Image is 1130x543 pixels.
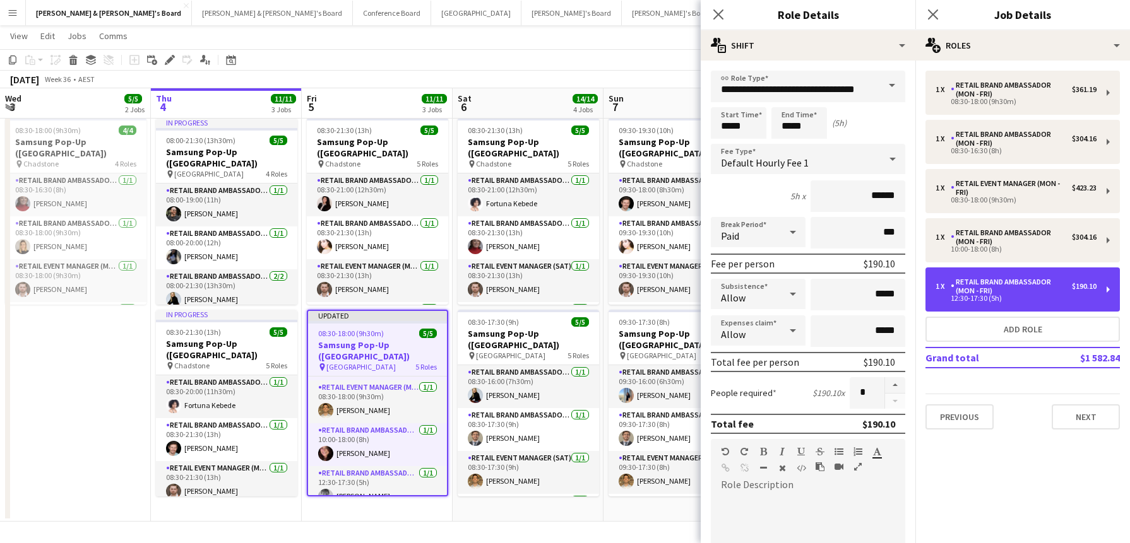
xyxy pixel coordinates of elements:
[35,28,60,44] a: Edit
[422,105,446,114] div: 3 Jobs
[5,216,146,259] app-card-role: RETAIL Brand Ambassador (Mon - Fri)1/108:30-18:00 (9h30m)[PERSON_NAME]
[166,136,235,145] span: 08:00-21:30 (13h30m)
[125,105,145,114] div: 2 Jobs
[307,136,448,159] h3: Samsung Pop-Up ([GEOGRAPHIC_DATA])
[701,6,915,23] h3: Role Details
[308,380,447,423] app-card-role: RETAIL Event Manager (Mon - Fri)1/108:30-18:00 (9h30m)[PERSON_NAME]
[307,259,448,302] app-card-role: RETAIL Event Manager (Mon - Fri)1/108:30-21:30 (13h)[PERSON_NAME]
[458,136,599,159] h3: Samsung Pop-Up ([GEOGRAPHIC_DATA])
[936,233,951,242] div: 1 x
[458,365,599,408] app-card-role: RETAIL Brand Ambassador ([DATE])1/108:30-16:00 (7h30m)[PERSON_NAME]
[609,310,750,496] div: 09:30-17:30 (8h)5/5Samsung Pop-Up ([GEOGRAPHIC_DATA]) [GEOGRAPHIC_DATA]5 RolesRETAIL Brand Ambass...
[5,259,146,302] app-card-role: RETAIL Event Manager (Mon - Fri)1/108:30-18:00 (9h30m)[PERSON_NAME]
[609,93,624,104] span: Sun
[3,100,21,114] span: 3
[951,81,1072,98] div: RETAIL Brand Ambassador (Mon - Fri)
[5,28,33,44] a: View
[431,1,521,25] button: [GEOGRAPHIC_DATA]
[458,118,599,305] div: 08:30-21:30 (13h)5/5Samsung Pop-Up ([GEOGRAPHIC_DATA]) Chadstone5 RolesRETAIL Brand Ambassador ([...
[832,117,847,129] div: (5h)
[853,447,862,457] button: Ordered List
[307,310,448,496] app-job-card: Updated08:30-18:00 (9h30m)5/5Samsung Pop-Up ([GEOGRAPHIC_DATA]) [GEOGRAPHIC_DATA]5 Roles08:30-16:...
[1072,233,1097,242] div: $304.16
[622,1,722,25] button: [PERSON_NAME]'s Board
[422,94,447,103] span: 11/11
[936,282,951,291] div: 1 x
[419,329,437,338] span: 5/5
[936,148,1097,154] div: 08:30-16:30 (8h)
[627,159,662,168] span: Chadstone
[835,462,843,472] button: Insert video
[458,173,599,216] app-card-role: RETAIL Brand Ambassador ([DATE])1/108:30-21:00 (12h30m)Fortuna Kebede
[936,134,951,143] div: 1 x
[307,118,448,305] app-job-card: 08:30-21:30 (13h)5/5Samsung Pop-Up ([GEOGRAPHIC_DATA]) Chadstone5 RolesRETAIL Brand Ambassador (M...
[156,184,297,226] app-card-role: RETAIL Brand Ambassador (Mon - Fri)1/108:00-19:00 (11h)[PERSON_NAME]
[609,173,750,216] app-card-role: RETAIL Brand Ambassador ([DATE])1/109:30-18:00 (8h30m)[PERSON_NAME]
[925,347,1040,368] td: Grand total
[99,30,128,42] span: Comms
[10,30,28,42] span: View
[619,126,674,135] span: 09:30-19:30 (10h)
[307,93,317,104] span: Fri
[1052,404,1120,429] button: Next
[174,169,244,178] span: [GEOGRAPHIC_DATA]
[420,126,438,135] span: 5/5
[156,118,297,305] app-job-card: In progress08:00-21:30 (13h30m)5/5Samsung Pop-Up ([GEOGRAPHIC_DATA]) [GEOGRAPHIC_DATA]4 RolesRETA...
[740,447,749,457] button: Redo
[619,317,670,327] span: 09:30-17:30 (8h)
[156,269,297,330] app-card-role: RETAIL Brand Ambassador (Mon - Fri)2/208:00-21:30 (13h30m)[PERSON_NAME]
[778,447,787,457] button: Italic
[778,463,787,473] button: Clear Formatting
[62,28,92,44] a: Jobs
[271,94,296,103] span: 11/11
[156,118,297,128] div: In progress
[790,190,806,202] div: 5h x
[711,387,776,399] label: People required
[305,100,317,114] span: 5
[468,126,523,135] span: 08:30-21:30 (13h)
[721,328,746,341] span: Allow
[468,317,519,327] span: 08:30-17:30 (9h)
[853,462,862,472] button: Fullscreen
[5,173,146,216] app-card-role: RETAIL Brand Ambassador (Mon - Fri)1/108:30-16:30 (8h)[PERSON_NAME]
[1040,347,1120,368] td: $1 582.84
[721,447,730,457] button: Undo
[5,118,146,305] app-job-card: 08:30-18:00 (9h30m)4/4Samsung Pop-Up ([GEOGRAPHIC_DATA]) Chadstone4 RolesRETAIL Brand Ambassador ...
[23,159,59,168] span: Chadstone
[476,351,545,360] span: [GEOGRAPHIC_DATA]
[156,146,297,169] h3: Samsung Pop-Up ([GEOGRAPHIC_DATA])
[15,126,81,135] span: 08:30-18:00 (9h30m)
[1072,184,1097,192] div: $423.23
[951,179,1072,197] div: RETAIL Event Manager (Mon - Fri)
[326,362,396,371] span: [GEOGRAPHIC_DATA]
[872,447,881,457] button: Text Color
[78,74,95,84] div: AEST
[1072,282,1097,291] div: $190.10
[156,418,297,461] app-card-role: RETAIL Brand Ambassador (Mon - Fri)1/108:30-21:30 (13h)[PERSON_NAME]
[10,73,39,86] div: [DATE]
[609,451,750,494] app-card-role: RETAIL Event Manager (Sun)1/109:30-17:30 (8h)[PERSON_NAME]
[115,159,136,168] span: 4 Roles
[759,447,768,457] button: Bold
[627,351,696,360] span: [GEOGRAPHIC_DATA]
[609,494,750,537] app-card-role: RETAIL Brand Ambassador ([DATE])1/1
[701,30,915,61] div: Shift
[308,466,447,509] app-card-role: RETAIL Brand Ambassador (Mon - Fri)1/112:30-17:30 (5h)[PERSON_NAME]
[609,328,750,351] h3: Samsung Pop-Up ([GEOGRAPHIC_DATA])
[936,184,951,192] div: 1 x
[458,494,599,537] app-card-role: RETAIL Brand Ambassador ([DATE])1/1
[864,356,895,368] div: $190.10
[26,1,192,25] button: [PERSON_NAME] & [PERSON_NAME]'s Board
[156,461,297,504] app-card-role: RETAIL Event Manager (Mon - Fri)1/108:30-21:30 (13h)[PERSON_NAME]
[951,277,1072,295] div: RETAIL Brand Ambassador (Mon - Fri)
[936,295,1097,301] div: 12:30-17:30 (5h)
[936,197,1097,203] div: 08:30-18:00 (9h30m)
[609,408,750,451] app-card-role: RETAIL Brand Ambassador ([DATE])1/109:30-17:30 (8h)[PERSON_NAME]
[711,417,754,430] div: Total fee
[568,159,589,168] span: 5 Roles
[308,339,447,362] h3: Samsung Pop-Up ([GEOGRAPHIC_DATA])
[458,310,599,496] div: 08:30-17:30 (9h)5/5Samsung Pop-Up ([GEOGRAPHIC_DATA]) [GEOGRAPHIC_DATA]5 RolesRETAIL Brand Ambass...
